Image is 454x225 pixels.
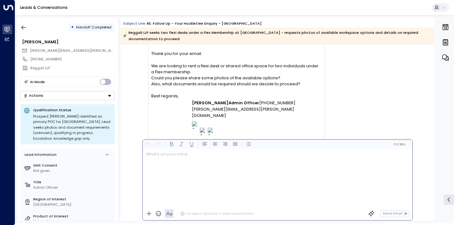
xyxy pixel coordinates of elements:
span: [PERSON_NAME][EMAIL_ADDRESS][PERSON_NAME][DOMAIN_NAME] [30,48,150,53]
img: A blue circle with a letter f in it Description automatically generated with medium confidence [200,128,208,136]
div: Reggali LLP seeks two flexi desks under a Flex Membership at [GEOGRAPHIC_DATA] - requests photos ... [123,29,431,42]
a: [PERSON_NAME][EMAIL_ADDRESS][PERSON_NAME][DOMAIN_NAME] [192,106,321,119]
div: The agent signature is added automatically [180,211,254,216]
label: Region of Interest [33,197,112,202]
div: AI Mode [30,79,45,85]
label: Title [33,179,112,185]
div: Lead Information [23,152,57,157]
span: [PERSON_NAME] [192,100,229,106]
span: Best regards, [151,93,179,99]
span: [PHONE_NUMBER] [259,100,296,106]
span: Dear [PERSON_NAME], Thank you for your email. We are looking to rent a flexi desk or shared offic... [151,39,321,93]
button: Redo [154,140,162,148]
img: A blue circle with black letters Description automatically generated with medium confidence [192,121,200,129]
div: Admin Officer [33,185,112,190]
button: Cc|Bcc [391,142,408,147]
label: SMS Consent [33,163,112,168]
p: Qualification Status [33,107,111,113]
div: • [71,23,74,32]
div: [PERSON_NAME] [22,39,114,45]
div: RE: Follow up - Your Huckletree Enquiry - [GEOGRAPHIC_DATA] [147,21,262,26]
div: [GEOGRAPHIC_DATA] [33,202,112,207]
span: Handoff Completed [76,25,111,30]
img: A picture containing circle, graphics, screenshot, design Description automatically generated [208,128,216,136]
div: Actions [23,93,43,98]
div: Prospect [PERSON_NAME] identified as primary POC for [GEOGRAPHIC_DATA]. Lead seeks photos and doc... [33,114,111,142]
span: | [398,143,399,146]
div: [PHONE_NUMBER] [30,57,114,62]
span: Subject Line: [123,21,146,26]
div: Not given [33,168,112,173]
div: Reggali LLP [30,65,114,71]
div: Hot desking [33,219,112,224]
span: roxan.perez@reggali.com [30,48,115,53]
div: Button group with a nested menu [21,91,115,100]
button: Undo [144,140,152,148]
label: Product of Interest [33,214,112,219]
button: Actions [21,91,115,100]
a: Leads & Conversations [20,5,68,10]
span: Admin Officer [229,100,259,106]
span: Cc Bcc [393,143,406,146]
